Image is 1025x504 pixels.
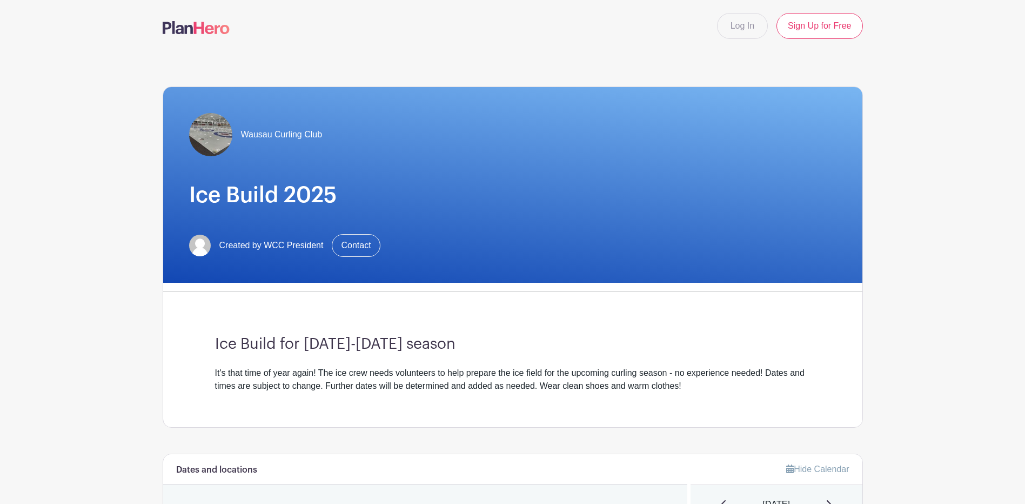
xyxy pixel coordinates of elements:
[215,335,810,354] h3: Ice Build for [DATE]-[DATE] season
[215,367,810,393] div: It's that time of year again! The ice crew needs volunteers to help prepare the ice field for the...
[219,239,324,252] span: Created by WCC President
[163,21,230,34] img: logo-507f7623f17ff9eddc593b1ce0a138ce2505c220e1c5a4e2b4648c50719b7d32.svg
[717,13,768,39] a: Log In
[776,13,862,39] a: Sign Up for Free
[176,465,257,475] h6: Dates and locations
[332,234,380,257] a: Contact
[786,465,849,474] a: Hide Calendar
[189,182,836,208] h1: Ice Build 2025
[189,113,232,156] img: WCC%20ice%20field.jpg
[189,235,211,256] img: default-ce2991bfa6775e67f084385cd625a349d9dcbb7a52a09fb2fda1e96e2d18dcdb.png
[241,128,323,141] span: Wausau Curling Club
